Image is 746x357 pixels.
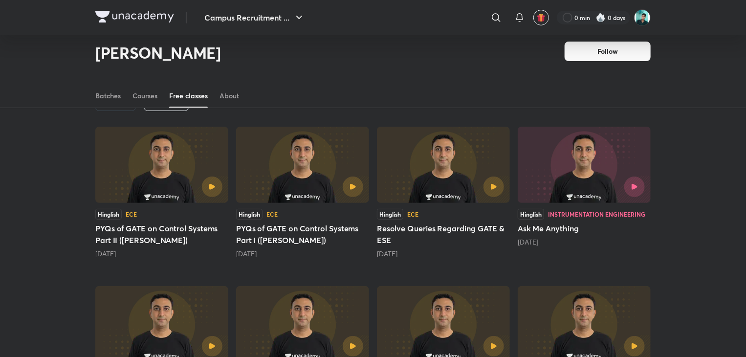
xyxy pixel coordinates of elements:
button: Follow [565,42,651,61]
div: Free classes [169,91,208,101]
button: Campus Recruitment ... [198,8,311,27]
div: Instrumentation Engineering [548,211,645,217]
div: ECE [126,211,137,217]
a: Batches [95,84,121,108]
div: 1 month ago [518,237,651,247]
h5: PYQs of GATE on Control Systems Part I ([PERSON_NAME]) [236,223,369,246]
div: Hinglish [518,209,544,220]
button: avatar [533,10,549,25]
a: About [219,84,239,108]
a: Courses [132,84,157,108]
div: 9 days ago [95,249,228,259]
h5: Resolve Queries Regarding GATE & ESE [377,223,510,246]
div: ECE [266,211,278,217]
div: PYQs of GATE on Control Systems Part II (Routh) [95,127,228,259]
h2: [PERSON_NAME] [95,43,221,63]
img: avatar [537,13,546,22]
div: PYQs of GATE on Control Systems Part I (Routh) [236,127,369,259]
div: ECE [407,211,418,217]
img: Sintu Kumar [634,9,651,26]
div: Batches [95,91,121,101]
span: Follow [597,46,618,56]
img: streak [596,13,606,22]
div: Hinglish [236,209,263,220]
h5: PYQs of GATE on Control Systems Part II ([PERSON_NAME]) [95,223,228,246]
h5: Ask Me Anything [518,223,651,234]
div: Ask Me Anything [518,127,651,259]
div: Hinglish [377,209,403,220]
div: About [219,91,239,101]
div: Courses [132,91,157,101]
a: Free classes [169,84,208,108]
div: Resolve Queries Regarding GATE & ESE [377,127,510,259]
div: Hinglish [95,209,122,220]
div: 10 days ago [236,249,369,259]
div: 11 days ago [377,249,510,259]
a: Company Logo [95,11,174,25]
img: Company Logo [95,11,174,22]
